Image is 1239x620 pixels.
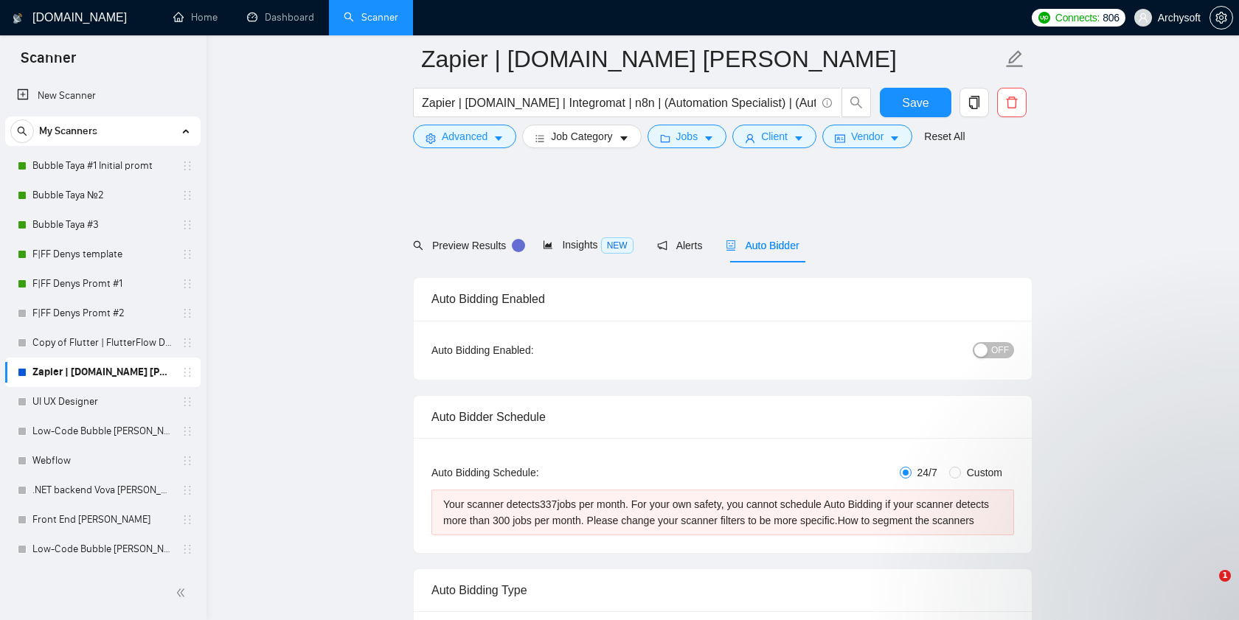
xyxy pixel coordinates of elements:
span: search [413,240,423,251]
span: 1 [1219,570,1231,582]
div: Auto Bidding Type [431,569,1014,611]
span: holder [181,396,193,408]
a: Low-Code Bubble [PERSON_NAME] [32,534,173,564]
span: notification [657,240,667,251]
span: folder [660,133,670,144]
span: Connects: [1055,10,1100,26]
div: Tooltip anchor [512,239,525,252]
a: Front End [PERSON_NAME] [32,505,173,534]
span: holder [181,366,193,378]
button: barsJob Categorycaret-down [522,125,641,148]
span: Auto Bidder [726,240,799,251]
span: Job Category [551,128,612,144]
span: holder [181,189,193,201]
img: logo [13,7,23,30]
span: OFF [991,342,1009,358]
a: How to segment the scanners [838,515,974,526]
div: Auto Bidding Schedule: [431,464,625,481]
span: setting [426,133,436,144]
span: setting [1210,12,1232,24]
span: holder [181,484,193,496]
span: user [745,133,755,144]
input: Scanner name... [421,41,1002,77]
a: UI UX Designer [32,387,173,417]
div: Your scanner detects 337 jobs per month. For your own safety, you cannot schedule Auto Bidding if... [443,496,1002,529]
span: holder [181,307,193,319]
a: dashboardDashboard [247,11,314,24]
a: Bubble Taya #3 [32,210,173,240]
span: holder [181,219,193,231]
span: holder [181,425,193,437]
a: setting [1209,12,1233,24]
span: area-chart [543,240,553,250]
span: Advanced [442,128,487,144]
span: holder [181,455,193,467]
span: My Scanners [39,116,97,146]
span: copy [960,96,988,109]
a: Reset All [924,128,965,144]
img: upwork-logo.png [1038,12,1050,24]
span: robot [726,240,736,251]
span: idcard [835,133,845,144]
span: 806 [1103,10,1119,26]
a: searchScanner [344,11,398,24]
span: Client [761,128,788,144]
span: holder [181,248,193,260]
a: Copy of Flutter | FlutterFlow Denys (T,T,S) New promt [32,328,173,358]
div: Auto Bidding Enabled [431,278,1014,320]
span: holder [181,278,193,290]
span: delete [998,96,1026,109]
span: holder [181,160,193,172]
span: holder [181,514,193,526]
span: Insights [543,239,633,251]
span: holder [181,337,193,349]
span: Alerts [657,240,703,251]
span: NEW [601,237,634,254]
button: setting [1209,6,1233,29]
button: folderJobscaret-down [648,125,727,148]
a: Low-Code Bubble [PERSON_NAME] [32,417,173,446]
button: userClientcaret-down [732,125,816,148]
a: Bubble Taya №2 [32,181,173,210]
span: bars [535,133,545,144]
button: settingAdvancedcaret-down [413,125,516,148]
a: .NET backend Vova [PERSON_NAME] [32,476,173,505]
a: F|FF Denys Promt #1 [32,269,173,299]
a: F|FF Denys Promt #2 [32,299,173,328]
span: holder [181,543,193,555]
span: Jobs [676,128,698,144]
span: edit [1005,49,1024,69]
a: homeHome [173,11,218,24]
iframe: Intercom live chat [1189,570,1224,605]
button: idcardVendorcaret-down [822,125,912,148]
span: caret-down [889,133,900,144]
span: user [1138,13,1148,23]
a: Webflow [32,446,173,476]
span: caret-down [619,133,629,144]
a: Zapier | [DOMAIN_NAME] [PERSON_NAME] [32,358,173,387]
span: caret-down [704,133,714,144]
div: Auto Bidding Enabled: [431,342,625,358]
span: Save [902,94,929,112]
span: search [11,126,33,136]
a: Bubble Taya #1 Initial promt [32,151,173,181]
span: caret-down [794,133,804,144]
div: Auto Bidder Schedule [431,396,1014,438]
span: 24/7 [912,464,943,481]
a: New Scanner [17,81,189,111]
button: search [10,119,34,143]
button: search [841,88,871,117]
button: Save [880,88,951,117]
span: caret-down [493,133,504,144]
button: copy [959,88,989,117]
span: search [842,96,870,109]
span: Preview Results [413,240,519,251]
button: delete [997,88,1027,117]
span: Scanner [9,47,88,78]
a: F|FF Denys template [32,240,173,269]
li: New Scanner [5,81,201,111]
span: info-circle [822,98,832,108]
span: Custom [961,464,1008,481]
span: double-left [176,585,190,600]
span: Vendor [851,128,884,144]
